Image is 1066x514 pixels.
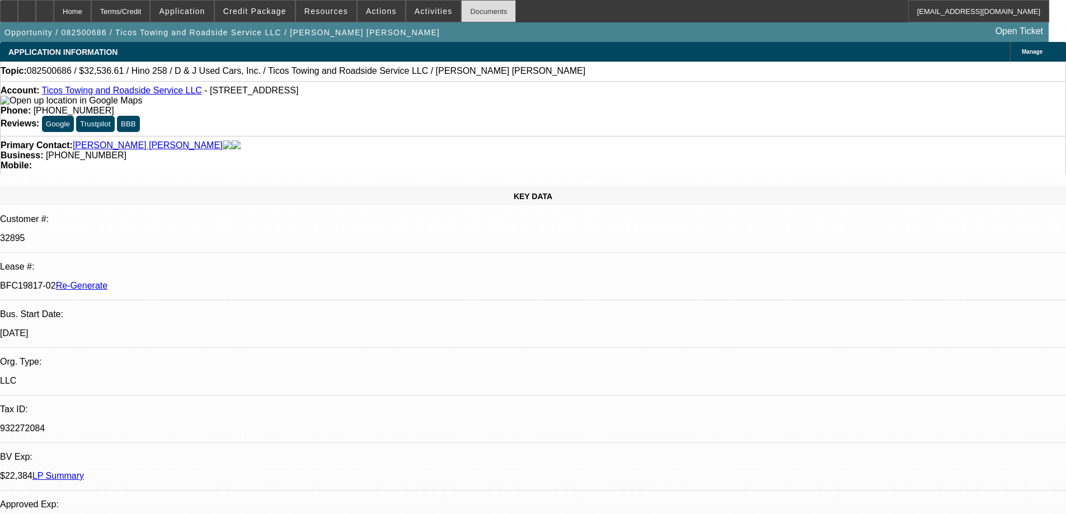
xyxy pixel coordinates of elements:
[42,116,74,132] button: Google
[366,7,397,16] span: Actions
[4,28,440,37] span: Opportunity / 082500686 / Ticos Towing and Roadside Service LLC / [PERSON_NAME] [PERSON_NAME]
[159,7,205,16] span: Application
[32,471,84,480] a: LP Summary
[296,1,356,22] button: Resources
[514,192,552,201] span: KEY DATA
[1,140,73,150] strong: Primary Contact:
[41,86,201,95] a: Ticos Towing and Roadside Service LLC
[56,281,108,290] a: Re-Generate
[223,7,287,16] span: Credit Package
[223,140,232,150] img: facebook-icon.png
[73,140,223,150] a: [PERSON_NAME] [PERSON_NAME]
[1,150,43,160] strong: Business:
[358,1,405,22] button: Actions
[204,86,298,95] span: - [STREET_ADDRESS]
[415,7,453,16] span: Activities
[1,161,32,170] strong: Mobile:
[1,86,39,95] strong: Account:
[8,48,118,56] span: APPLICATION INFORMATION
[304,7,348,16] span: Resources
[117,116,140,132] button: BBB
[151,1,213,22] button: Application
[232,140,241,150] img: linkedin-icon.png
[76,116,114,132] button: Trustpilot
[1,66,27,76] strong: Topic:
[1,106,31,115] strong: Phone:
[215,1,295,22] button: Credit Package
[46,150,126,160] span: [PHONE_NUMBER]
[406,1,461,22] button: Activities
[1,96,142,105] a: View Google Maps
[34,106,114,115] span: [PHONE_NUMBER]
[1,119,39,128] strong: Reviews:
[27,66,585,76] span: 082500686 / $32,536.61 / Hino 258 / D & J Used Cars, Inc. / Ticos Towing and Roadside Service LLC...
[1,96,142,106] img: Open up location in Google Maps
[991,22,1048,41] a: Open Ticket
[1022,49,1042,55] span: Manage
